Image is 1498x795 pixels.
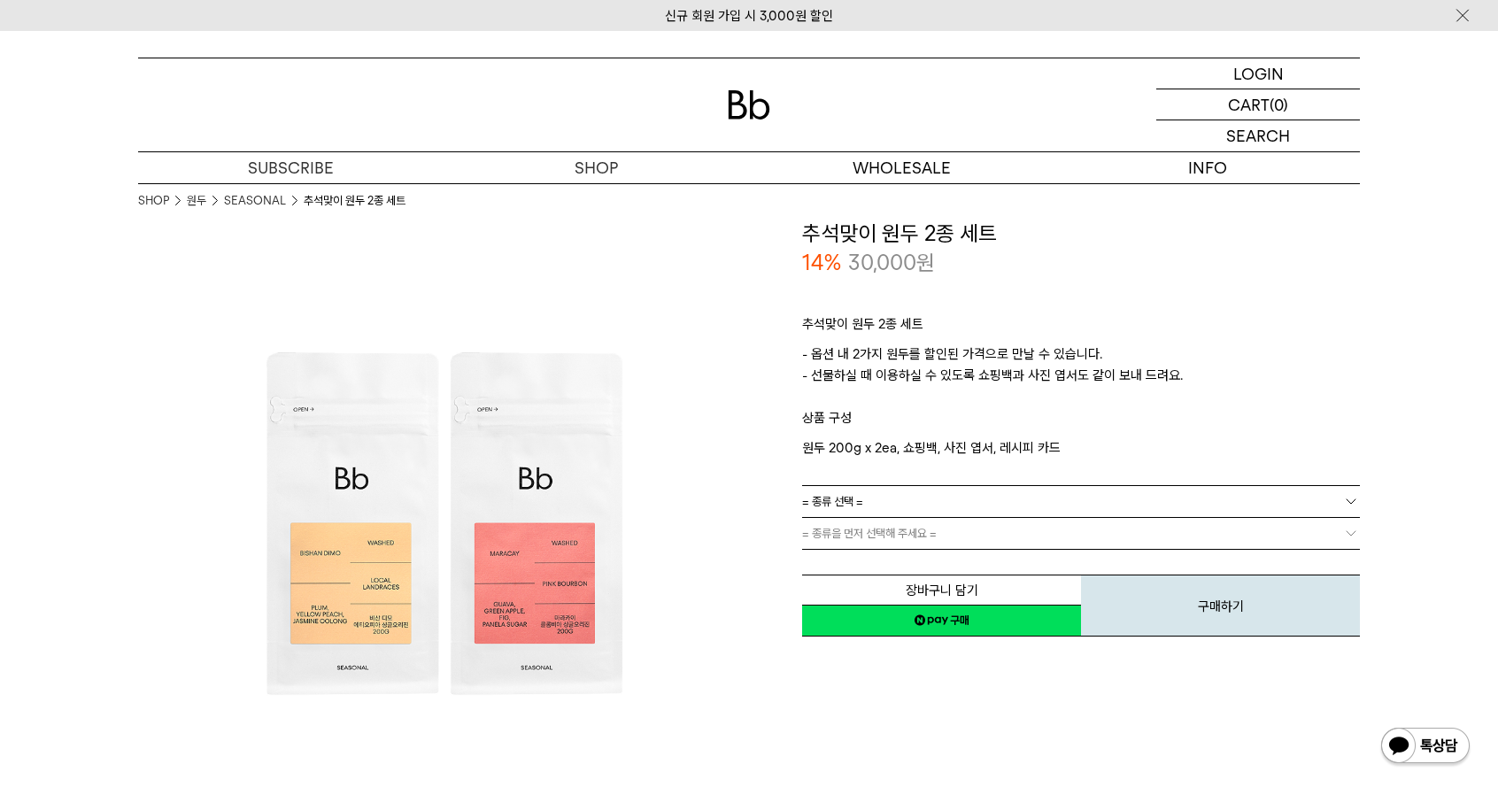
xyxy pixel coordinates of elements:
p: (0) [1270,89,1288,120]
h3: 추석맞이 원두 2종 세트 [802,219,1360,249]
button: 장바구니 담기 [802,575,1081,606]
span: = 종류 선택 = [802,486,863,517]
p: INFO [1054,152,1360,183]
img: 카카오톡 채널 1:1 채팅 버튼 [1379,726,1471,768]
a: 원두 [187,192,206,210]
a: SEASONAL [224,192,286,210]
p: 상품 구성 [802,407,1360,437]
a: SHOP [444,152,749,183]
span: 원 [916,250,935,275]
span: = 종류을 먼저 선택해 주세요 = [802,518,937,549]
p: 14% [802,248,841,278]
a: SHOP [138,192,169,210]
p: 30,000 [848,248,935,278]
a: CART (0) [1156,89,1360,120]
a: SUBSCRIBE [138,152,444,183]
p: SEARCH [1226,120,1290,151]
li: 추석맞이 원두 2종 세트 [304,192,405,210]
p: 추석맞이 원두 2종 세트 [802,313,1360,343]
a: 새창 [802,605,1081,637]
a: LOGIN [1156,58,1360,89]
p: WHOLESALE [749,152,1054,183]
button: 구매하기 [1081,575,1360,637]
p: CART [1228,89,1270,120]
p: 원두 200g x 2ea, 쇼핑백, 사진 엽서, 레시피 카드 [802,437,1360,459]
p: LOGIN [1233,58,1284,89]
img: 로고 [728,90,770,120]
p: - 옵션 내 2가지 원두를 할인된 가격으로 만날 수 있습니다. - 선물하실 때 이용하실 수 있도록 쇼핑백과 사진 엽서도 같이 보내 드려요. [802,343,1360,407]
a: 신규 회원 가입 시 3,000원 할인 [665,8,833,24]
